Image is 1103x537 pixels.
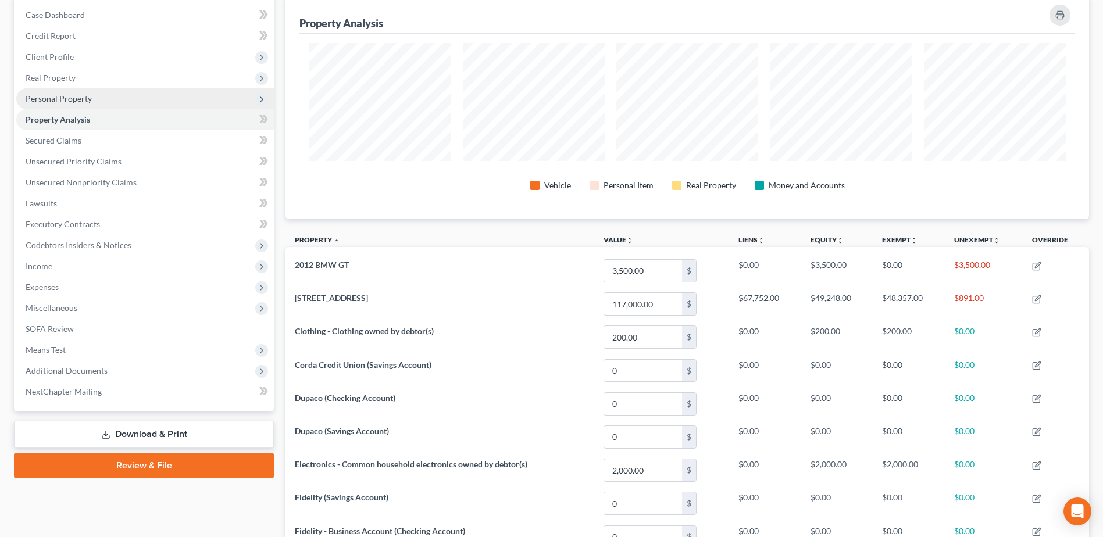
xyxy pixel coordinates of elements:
[954,235,1000,244] a: Unexemptunfold_more
[26,177,137,187] span: Unsecured Nonpriority Claims
[801,254,873,287] td: $3,500.00
[729,254,801,287] td: $0.00
[604,393,682,415] input: 0.00
[604,180,654,191] div: Personal Item
[1063,497,1091,525] div: Open Intercom Messenger
[26,303,77,313] span: Miscellaneous
[682,293,696,315] div: $
[16,130,274,151] a: Secured Claims
[873,487,945,520] td: $0.00
[729,387,801,420] td: $0.00
[26,114,90,124] span: Property Analysis
[945,321,1023,354] td: $0.00
[682,260,696,282] div: $
[769,180,845,191] div: Money and Accounts
[295,393,395,403] span: Dupaco (Checking Account)
[801,453,873,486] td: $2,000.00
[16,26,274,46] a: Credit Report
[16,318,274,339] a: SOFA Review
[26,156,122,166] span: Unsecured Priority Claims
[26,219,100,229] span: Executory Contracts
[811,235,844,244] a: Equityunfold_more
[26,261,52,271] span: Income
[729,321,801,354] td: $0.00
[873,254,945,287] td: $0.00
[945,453,1023,486] td: $0.00
[295,360,431,370] span: Corda Credit Union (Savings Account)
[16,109,274,130] a: Property Analysis
[882,235,918,244] a: Exemptunfold_more
[26,282,59,292] span: Expenses
[945,487,1023,520] td: $0.00
[801,321,873,354] td: $200.00
[16,151,274,172] a: Unsecured Priority Claims
[873,387,945,420] td: $0.00
[801,354,873,387] td: $0.00
[604,326,682,348] input: 0.00
[295,235,340,244] a: Property expand_less
[873,288,945,321] td: $48,357.00
[604,235,633,244] a: Valueunfold_more
[295,492,388,502] span: Fidelity (Savings Account)
[945,288,1023,321] td: $891.00
[945,387,1023,420] td: $0.00
[626,237,633,244] i: unfold_more
[26,198,57,208] span: Lawsuits
[26,135,81,145] span: Secured Claims
[14,453,274,478] a: Review & File
[26,345,66,355] span: Means Test
[26,73,76,83] span: Real Property
[299,16,383,30] div: Property Analysis
[729,453,801,486] td: $0.00
[801,420,873,453] td: $0.00
[26,366,108,375] span: Additional Documents
[604,459,682,481] input: 0.00
[26,31,76,41] span: Credit Report
[729,354,801,387] td: $0.00
[686,180,736,191] div: Real Property
[26,240,131,250] span: Codebtors Insiders & Notices
[16,214,274,235] a: Executory Contracts
[604,492,682,514] input: 0.00
[801,487,873,520] td: $0.00
[295,459,527,469] span: Electronics - Common household electronics owned by debtor(s)
[837,237,844,244] i: unfold_more
[758,237,765,244] i: unfold_more
[729,420,801,453] td: $0.00
[26,10,85,20] span: Case Dashboard
[729,288,801,321] td: $67,752.00
[26,386,102,396] span: NextChapter Mailing
[873,420,945,453] td: $0.00
[26,94,92,103] span: Personal Property
[873,453,945,486] td: $2,000.00
[295,260,349,270] span: 2012 BMW GT
[738,235,765,244] a: Liensunfold_more
[1023,228,1089,255] th: Override
[16,172,274,193] a: Unsecured Nonpriority Claims
[604,360,682,382] input: 0.00
[295,293,368,303] span: [STREET_ADDRESS]
[873,321,945,354] td: $200.00
[873,354,945,387] td: $0.00
[682,426,696,448] div: $
[16,381,274,402] a: NextChapter Mailing
[333,237,340,244] i: expand_less
[26,324,74,334] span: SOFA Review
[682,393,696,415] div: $
[295,426,389,436] span: Dupaco (Savings Account)
[16,5,274,26] a: Case Dashboard
[14,421,274,448] a: Download & Print
[604,260,682,282] input: 0.00
[682,326,696,348] div: $
[945,420,1023,453] td: $0.00
[16,193,274,214] a: Lawsuits
[945,354,1023,387] td: $0.00
[729,487,801,520] td: $0.00
[801,288,873,321] td: $49,248.00
[801,387,873,420] td: $0.00
[682,459,696,481] div: $
[295,326,434,336] span: Clothing - Clothing owned by debtor(s)
[682,360,696,382] div: $
[26,52,74,62] span: Client Profile
[682,492,696,514] div: $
